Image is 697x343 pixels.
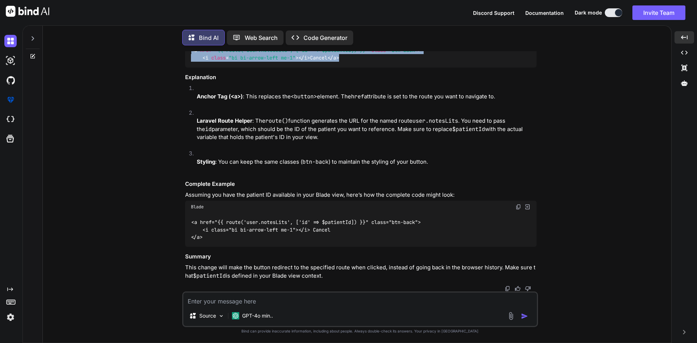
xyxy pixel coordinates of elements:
[185,264,537,280] p: This change will make the button redirect to the specified route when clicked, instead of going b...
[473,10,514,16] span: Discord Support
[4,113,17,126] img: cloudideIcon
[505,286,510,291] img: copy
[4,311,17,323] img: settings
[245,33,278,42] p: Web Search
[197,117,252,124] strong: Laravel Route Helper
[185,73,537,82] h3: Explanation
[205,126,212,133] code: id
[473,9,514,17] button: Discord Support
[185,253,537,261] h3: Summary
[199,312,216,319] p: Source
[632,5,685,20] button: Invite Team
[507,312,515,320] img: attachment
[205,54,208,61] span: i
[185,191,537,199] p: Assuming you have the patient ID available in your Blade view, here’s how the complete code might...
[302,158,329,166] code: btn-back
[197,93,537,101] p: : This replaces the element. The attribute is set to the route you want to navigate to.
[412,117,458,124] code: user.notesLits
[218,313,224,319] img: Pick Models
[242,312,273,319] p: GPT-4o min..
[4,94,17,106] img: premium
[304,54,307,61] span: i
[371,47,386,54] span: class
[229,54,295,61] span: "bi bi-arrow-left me-1"
[4,35,17,47] img: darkChat
[191,46,421,61] code: Cancel
[333,54,336,61] span: a
[197,158,215,165] strong: Styling
[575,9,602,16] span: Dark mode
[191,204,204,210] span: Blade
[199,33,219,42] p: Bind AI
[389,47,418,54] span: "btn-back"
[515,204,521,210] img: copy
[4,54,17,67] img: darkAi-studio
[185,180,537,188] h3: Complete Example
[265,117,288,124] code: route()
[525,286,531,291] img: dislike
[197,158,537,166] p: : You can keep the same classes ( ) to maintain the styling of your button.
[525,9,564,17] button: Documentation
[452,126,485,133] code: $patientId
[6,6,49,17] img: Bind AI
[231,93,241,100] code: <a>
[197,93,243,100] strong: Anchor Tag ( )
[215,47,368,54] span: "{{ route('user.notesLits', ['id' => $patientId]) }}"
[194,47,197,54] span: a
[327,54,339,61] span: </ >
[197,117,537,142] p: : The function generates the URL for the named route . You need to pass the parameter, which shou...
[303,33,347,42] p: Code Generator
[191,219,421,241] code: <a href="{{ route('user.notesLits', ['id' => $patientId]) }}" class="btn-back"> <i class="bi bi-a...
[515,286,521,291] img: like
[191,47,421,54] span: < = = >
[200,47,212,54] span: href
[521,313,528,320] img: icon
[193,272,226,279] code: $patientId
[524,204,531,210] img: Open in Browser
[291,93,317,100] code: <button>
[211,54,226,61] span: class
[4,74,17,86] img: githubDark
[182,328,538,334] p: Bind can provide inaccurate information, including about people. Always double-check its answers....
[525,10,564,16] span: Documentation
[203,54,298,61] span: < = >
[232,312,239,319] img: GPT-4o mini
[298,54,310,61] span: </ >
[351,93,364,100] code: href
